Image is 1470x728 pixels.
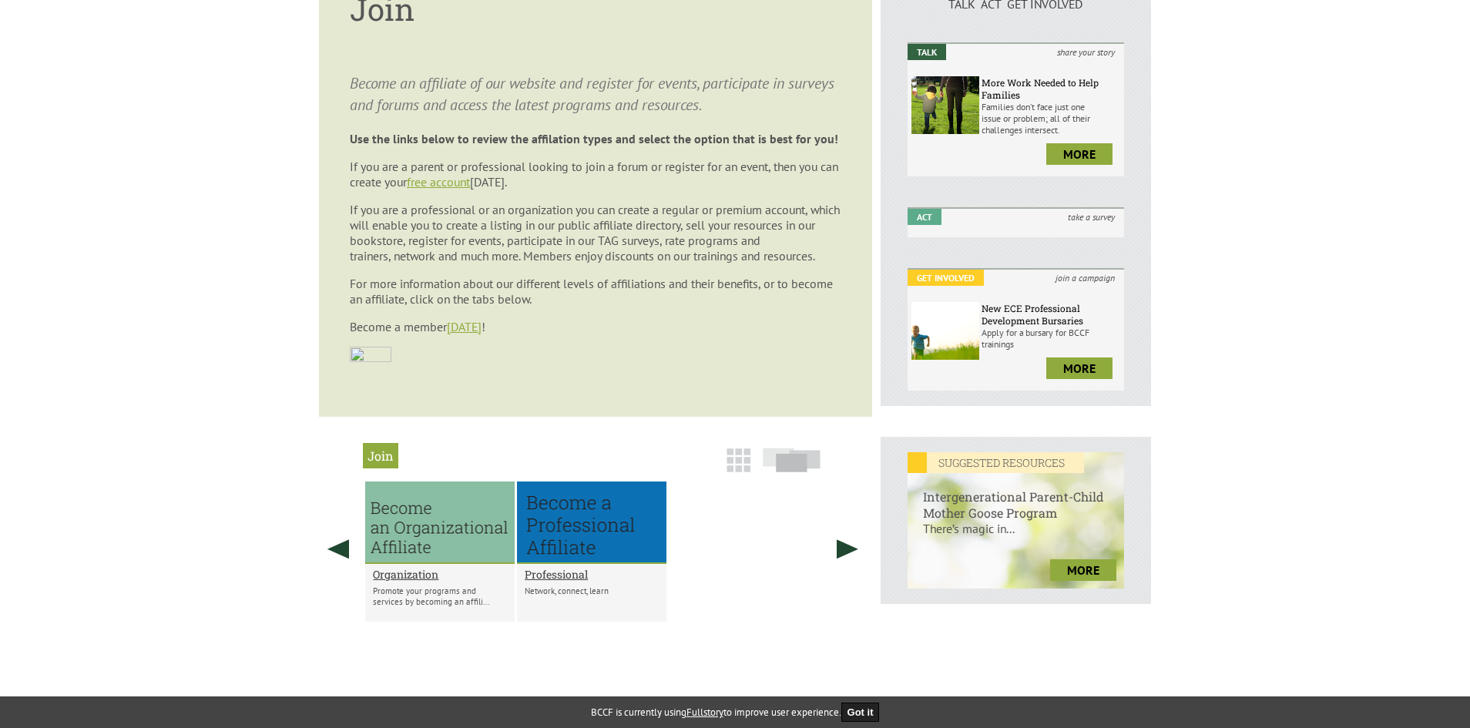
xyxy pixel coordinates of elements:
[517,481,666,622] li: Professional
[908,209,941,225] em: Act
[982,302,1120,327] h6: New ECE Professional Development Bursaries
[727,448,750,472] img: grid-icon.png
[1046,143,1113,165] a: more
[350,72,841,116] p: Become an affiliate of our website and register for events, participate in surveys and forums and...
[722,455,755,480] a: Grid View
[841,703,880,722] button: Got it
[982,101,1120,136] p: Families don’t face just one issue or problem; all of their challenges intersect.
[908,521,1124,552] p: There’s magic in...
[350,276,841,307] p: For more information about our different levels of affiliations and their benefits, or to become ...
[407,174,470,190] a: free account
[763,448,821,472] img: slide-icon.png
[1050,559,1116,581] a: more
[908,473,1124,521] h6: Intergenerational Parent-Child Mother Goose Program
[1048,44,1124,60] i: share your story
[1046,357,1113,379] a: more
[1059,209,1124,225] i: take a survey
[982,76,1120,101] h6: More Work Needed to Help Families
[350,159,841,190] p: If you are a parent or professional looking to join a forum or register for an event, then you ca...
[350,202,840,263] span: If you are a professional or an organization you can create a regular or premium account, which w...
[525,567,659,582] a: Professional
[363,443,398,468] h2: Join
[350,131,838,146] strong: Use the links below to review the affilation types and select the option that is best for you!
[908,44,946,60] em: Talk
[686,706,723,719] a: Fullstory
[373,585,507,607] p: Promote your programs and services by becoming an affili...
[1046,270,1124,286] i: join a campaign
[365,481,515,622] li: Organization
[982,327,1120,350] p: Apply for a bursary for BCCF trainings
[908,270,984,286] em: Get Involved
[525,585,659,596] p: Network, connect, learn
[758,455,825,480] a: Slide View
[908,452,1084,473] em: SUGGESTED RESOURCES
[350,319,841,334] p: Become a member !
[373,567,507,582] a: Organization
[447,319,482,334] a: [DATE]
